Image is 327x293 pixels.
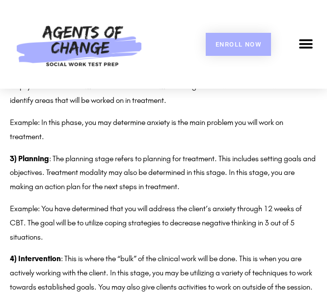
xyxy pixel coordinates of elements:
[10,152,317,194] p: : The planning stage refers to planning for treatment. This includes setting goals and objectives...
[10,154,49,163] strong: 3) Planning
[10,202,317,244] p: Example: You have determined that you will address the client’s anxiety through 12 weeks of CBT. ...
[216,41,261,48] span: Enroll Now
[10,254,61,263] strong: 4) Intervention
[206,33,271,56] a: Enroll Now
[10,116,317,144] p: Example: In this phase, you may determine anxiety is the main problem you will work on treatment.
[295,33,317,55] div: Menu Toggle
